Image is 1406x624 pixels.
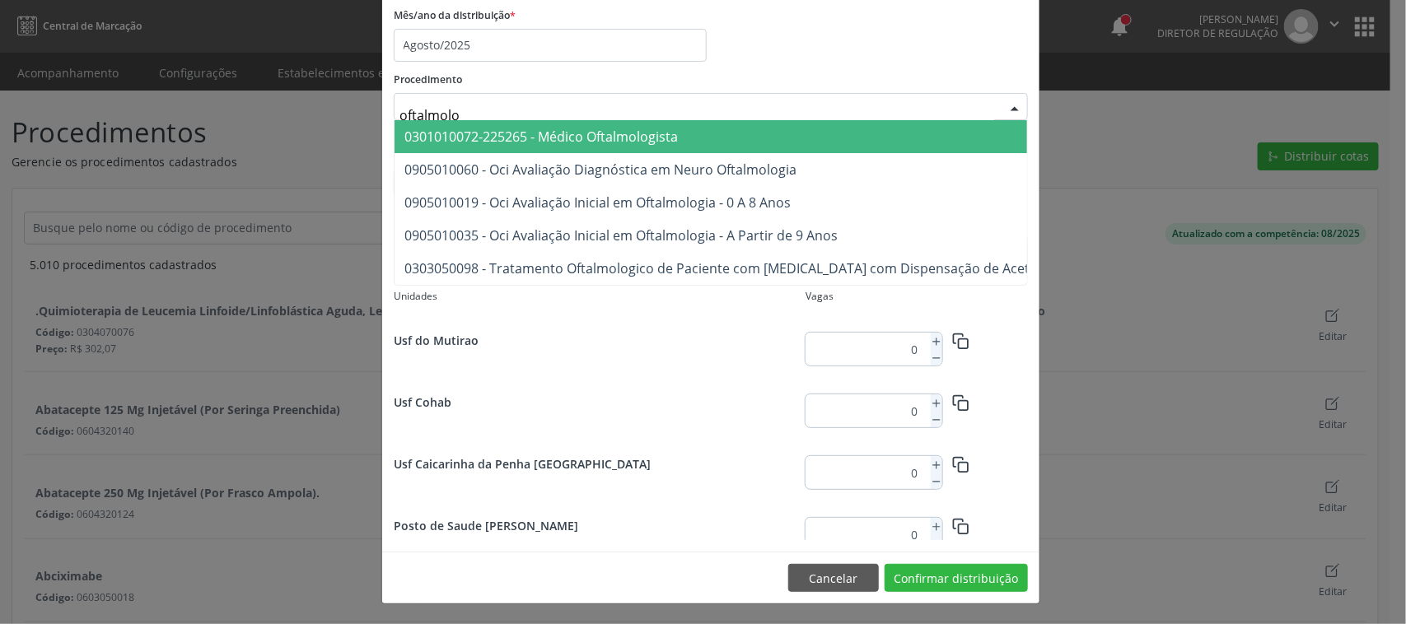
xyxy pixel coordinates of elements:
[404,226,838,244] span: 0905010035 - Oci Avaliação Inicial em Oftalmologia - A Partir de 9 Anos
[394,517,806,534] div: Posto de Saude [PERSON_NAME]
[885,564,1028,592] button: Confirmar distribuição
[788,564,879,592] button: Cancelar
[394,393,806,411] div: Usf Cohab
[394,289,806,304] div: Unidades
[404,161,796,179] span: 0905010060 - Oci Avaliação Diagnóstica em Neuro Oftalmologia
[394,332,806,349] div: Usf do Mutirao
[394,455,806,473] div: Usf Caicarinha da Penha [GEOGRAPHIC_DATA]
[394,68,462,93] label: Procedimento
[399,99,994,132] input: Buscar por procedimento
[404,193,791,212] span: 0905010019 - Oci Avaliação Inicial em Oftalmologia - 0 A 8 Anos
[806,289,834,304] div: Vagas
[394,3,516,29] label: Mês/ano da distribuição
[404,128,678,146] span: 0301010072-225265 - Médico Oftalmologista
[394,29,707,62] input: Selecione o mês/ano
[404,259,1246,277] span: 0303050098 - Tratamento Oftalmologico de Paciente com [MEDICAL_DATA] com Dispensação de Acetazola...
